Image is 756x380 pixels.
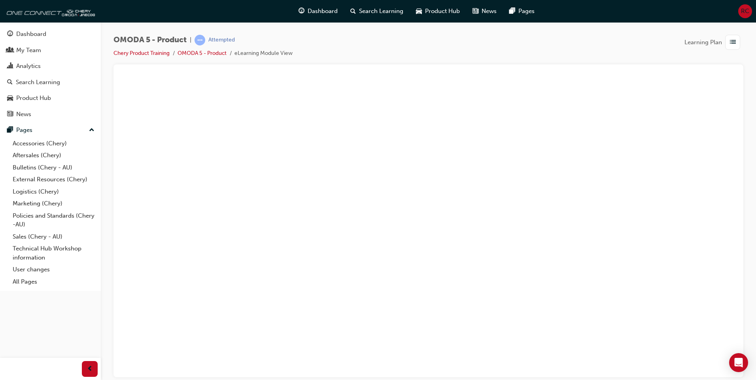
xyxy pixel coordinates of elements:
div: Attempted [208,36,235,44]
span: | [190,36,191,45]
a: Aftersales (Chery) [9,149,98,162]
span: pages-icon [7,127,13,134]
a: Bulletins (Chery - AU) [9,162,98,174]
a: News [3,107,98,122]
button: Pages [3,123,98,137]
a: guage-iconDashboard [292,3,344,19]
li: eLearning Module View [234,49,293,58]
div: Open Intercom Messenger [729,353,748,372]
span: chart-icon [7,63,13,70]
a: pages-iconPages [503,3,541,19]
span: news-icon [472,6,478,16]
span: Dashboard [308,7,338,16]
span: guage-icon [7,31,13,38]
div: Pages [16,126,32,135]
span: Pages [518,7,535,16]
span: prev-icon [87,364,93,374]
span: car-icon [416,6,422,16]
a: news-iconNews [466,3,503,19]
a: Policies and Standards (Chery -AU) [9,210,98,231]
span: guage-icon [299,6,304,16]
a: All Pages [9,276,98,288]
span: News [482,7,497,16]
span: Product Hub [425,7,460,16]
div: Product Hub [16,94,51,103]
span: Learning Plan [684,38,722,47]
span: search-icon [350,6,356,16]
div: My Team [16,46,41,55]
span: list-icon [730,38,736,47]
a: Marketing (Chery) [9,198,98,210]
span: OMODA 5 - Product [113,36,187,45]
a: Dashboard [3,27,98,41]
span: car-icon [7,95,13,102]
a: car-iconProduct Hub [410,3,466,19]
button: DashboardMy TeamAnalyticsSearch LearningProduct HubNews [3,25,98,123]
span: up-icon [89,125,94,135]
span: learningRecordVerb_ATTEMPT-icon [195,35,205,45]
div: News [16,110,31,119]
a: search-iconSearch Learning [344,3,410,19]
button: RC [738,4,752,18]
div: Search Learning [16,78,60,87]
a: Logistics (Chery) [9,186,98,198]
button: Learning Plan [684,35,743,50]
a: User changes [9,263,98,276]
img: oneconnect [4,3,95,19]
span: RC [741,7,749,16]
a: My Team [3,43,98,58]
a: Accessories (Chery) [9,137,98,150]
span: news-icon [7,111,13,118]
a: Analytics [3,59,98,73]
a: Technical Hub Workshop information [9,243,98,263]
span: pages-icon [509,6,515,16]
div: Analytics [16,62,41,71]
a: External Resources (Chery) [9,173,98,186]
div: Dashboard [16,30,46,39]
a: Sales (Chery - AU) [9,231,98,243]
a: OMODA 5 - Product [178,50,227,56]
span: Search Learning [359,7,403,16]
span: search-icon [7,79,13,86]
a: Search Learning [3,75,98,90]
a: Product Hub [3,91,98,105]
span: people-icon [7,47,13,54]
a: Chery Product Training [113,50,170,56]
